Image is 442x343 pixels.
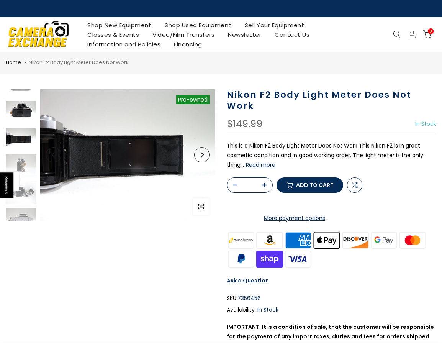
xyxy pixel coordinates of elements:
a: Home [6,59,21,66]
img: Nikon F2 Body Light Meter Does Not Work 35mm Film Cameras - 35mm SLR Cameras Nikon 7356456 [6,208,36,231]
img: Nikon F2 Body Light Meter Does Not Work 35mm Film Cameras - 35mm SLR Cameras Nikon 7356456 [6,101,36,124]
a: Sell Your Equipment [238,20,311,30]
span: Add to cart [296,182,334,188]
a: Newsletter [221,30,268,39]
button: Add to cart [277,177,343,193]
span: In Stock [257,306,278,313]
div: Availability : [227,305,436,315]
a: Shop Used Equipment [158,20,238,30]
a: Shop New Equipment [81,20,158,30]
img: google pay [370,231,398,249]
img: Nikon F2 Body Light Meter Does Not Work 35mm Film Cameras - 35mm SLR Cameras Nikon 7356456 [6,154,36,177]
img: Nikon F2 Body Light Meter Does Not Work 35mm Film Cameras - 35mm SLR Cameras Nikon 7356456 [40,89,215,221]
a: Information and Policies [81,39,167,49]
img: amazon payments [255,231,284,249]
p: This is a Nikon F2 Body Light Meter Does Not Work This Nikon F2 is in great cosmetic condition an... [227,141,436,170]
a: Contact Us [268,30,316,39]
a: Ask a Question [227,277,269,284]
a: Financing [167,39,209,49]
img: american express [284,231,313,249]
img: paypal [227,249,255,268]
div: SKU: [227,294,436,303]
img: shopify pay [255,249,284,268]
button: Next [194,147,210,162]
img: master [398,231,427,249]
a: More payment options [227,213,362,223]
span: 7356456 [237,294,261,303]
img: Nikon F2 Body Light Meter Does Not Work 35mm Film Cameras - 35mm SLR Cameras Nikon 7356456 [6,128,36,151]
img: discover [341,231,370,249]
img: synchrony [227,231,255,249]
a: Classes & Events [81,30,146,39]
img: Nikon F2 Body Light Meter Does Not Work 35mm Film Cameras - 35mm SLR Cameras Nikon 7356456 [6,181,36,204]
img: apple pay [313,231,341,249]
div: $149.99 [227,119,262,129]
h1: Nikon F2 Body Light Meter Does Not Work [227,89,436,112]
a: Video/Film Transfers [146,30,221,39]
span: Nikon F2 Body Light Meter Does Not Work [29,59,129,66]
a: 0 [423,30,431,39]
span: 0 [428,28,434,34]
button: Previous [46,147,61,162]
span: In Stock [415,120,436,128]
button: Read more [246,161,275,168]
img: visa [284,249,313,268]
